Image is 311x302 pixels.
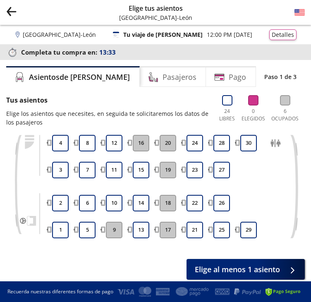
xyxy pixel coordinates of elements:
button: 30 [240,135,257,151]
button: back [6,6,17,19]
button: 17 [160,222,176,238]
p: Elige tus asientos [119,3,192,13]
h4: Pasajeros [163,72,196,83]
button: 12 [106,135,122,151]
button: 28 [213,135,230,151]
button: 29 [240,222,257,238]
span: 13:33 [99,48,116,57]
button: Detalles [269,29,297,40]
button: 4 [52,135,69,151]
p: 12:00 PM [DATE] [207,30,252,39]
button: 24 [187,135,203,151]
p: 0 Elegidos [242,108,265,122]
p: 24 Libres [219,108,235,122]
p: [GEOGRAPHIC_DATA] - León [119,13,192,22]
button: 11 [106,162,122,178]
p: Paso 1 de 3 [264,72,297,81]
button: 8 [79,135,96,151]
button: 22 [187,195,203,211]
button: 6 [79,195,96,211]
button: 20 [160,135,176,151]
p: 6 Ocupados [271,108,299,122]
button: 3 [52,162,69,178]
span: Elige al menos 1 asiento [195,264,280,275]
button: 19 [160,162,176,178]
p: Elige los asientos que necesites, en seguida te solicitaremos los datos de los pasajeros [6,109,211,127]
p: Recuerda nuestras diferentes formas de pago [7,288,113,295]
h4: Asientos de [PERSON_NAME] [29,72,130,83]
button: 16 [133,135,149,151]
h4: Pago [229,72,246,83]
button: 5 [79,222,96,238]
p: Tus asientos [6,95,211,105]
button: 13 [133,222,149,238]
button: 27 [213,162,230,178]
button: 18 [160,195,176,211]
button: Elige al menos 1 asiento [187,259,305,280]
button: 7 [79,162,96,178]
button: 15 [133,162,149,178]
button: 10 [106,195,122,211]
button: English [294,7,305,18]
button: 26 [213,195,230,211]
button: 25 [213,222,230,238]
p: [GEOGRAPHIC_DATA] - León [23,30,96,39]
button: 2 [52,195,69,211]
button: 14 [133,195,149,211]
button: 21 [187,222,203,238]
p: Completa tu compra en : [6,46,305,58]
button: 1 [52,222,69,238]
button: 9 [106,222,122,238]
p: Tu viaje de [PERSON_NAME] [123,30,203,39]
button: 23 [187,162,203,178]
